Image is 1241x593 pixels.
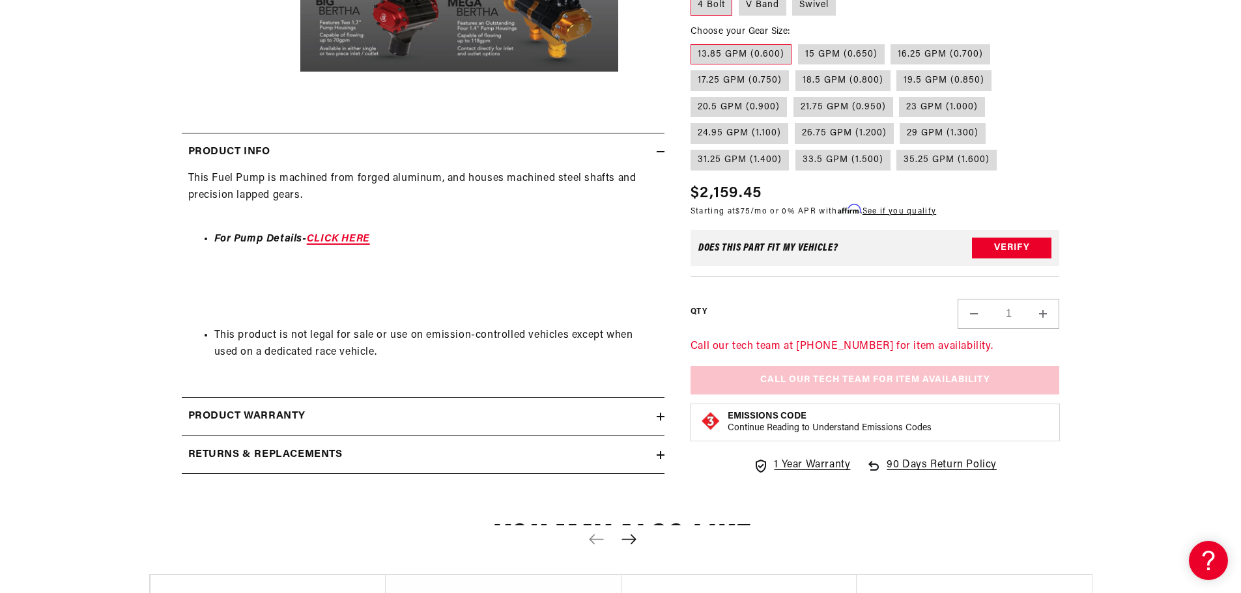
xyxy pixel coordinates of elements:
[214,327,658,361] li: This product is not legal for sale or use on emission-controlled vehicles except when used on a d...
[182,436,664,474] summary: Returns & replacements
[795,150,891,171] label: 33.5 GPM (1.500)
[896,71,991,92] label: 19.5 GPM (0.850)
[182,133,664,171] summary: Product Info
[866,458,997,488] a: 90 Days Return Policy
[795,71,891,92] label: 18.5 GPM (0.800)
[582,525,611,554] button: Previous slide
[896,150,997,171] label: 35.25 GPM (1.600)
[691,182,762,205] span: $2,159.45
[900,124,986,145] label: 29 GPM (1.300)
[728,423,932,435] p: Continue Reading to Understand Emissions Codes
[691,342,993,352] a: Call our tech team at [PHONE_NUMBER] for item availability.
[753,458,850,475] a: 1 Year Warranty
[793,97,893,118] label: 21.75 GPM (0.950)
[691,25,792,38] legend: Choose your Gear Size:
[691,44,792,65] label: 13.85 GPM (0.600)
[891,44,990,65] label: 16.25 GPM (0.700)
[838,204,861,214] span: Affirm
[899,97,985,118] label: 23 GPM (1.000)
[182,171,664,378] div: This Fuel Pump is machined from forged aluminum, and houses machined steel shafts and precision l...
[728,412,806,422] strong: Emissions Code
[188,447,343,463] h2: Returns & replacements
[188,144,270,161] h2: Product Info
[691,124,788,145] label: 24.95 GPM (1.100)
[887,458,997,488] span: 90 Days Return Policy
[307,234,370,244] a: CLICK HERE
[798,44,885,65] label: 15 GPM (0.650)
[214,234,370,244] strong: For Pump Details-
[691,71,789,92] label: 17.25 GPM (0.750)
[188,408,306,425] h2: Product warranty
[698,243,838,254] div: Does This part fit My vehicle?
[615,525,644,554] button: Next slide
[774,458,850,475] span: 1 Year Warranty
[863,208,936,215] a: See if you qualify - Learn more about Affirm Financing (opens in modal)
[182,398,664,435] summary: Product warranty
[735,208,750,215] span: $75
[700,411,721,432] img: Emissions code
[691,150,789,171] label: 31.25 GPM (1.400)
[691,97,787,118] label: 20.5 GPM (0.900)
[691,307,707,318] label: QTY
[728,411,932,435] button: Emissions CodeContinue Reading to Understand Emissions Codes
[795,124,894,145] label: 26.75 GPM (1.200)
[972,238,1051,259] button: Verify
[691,205,936,217] p: Starting at /mo or 0% APR with .
[149,523,1092,554] h2: You may also like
